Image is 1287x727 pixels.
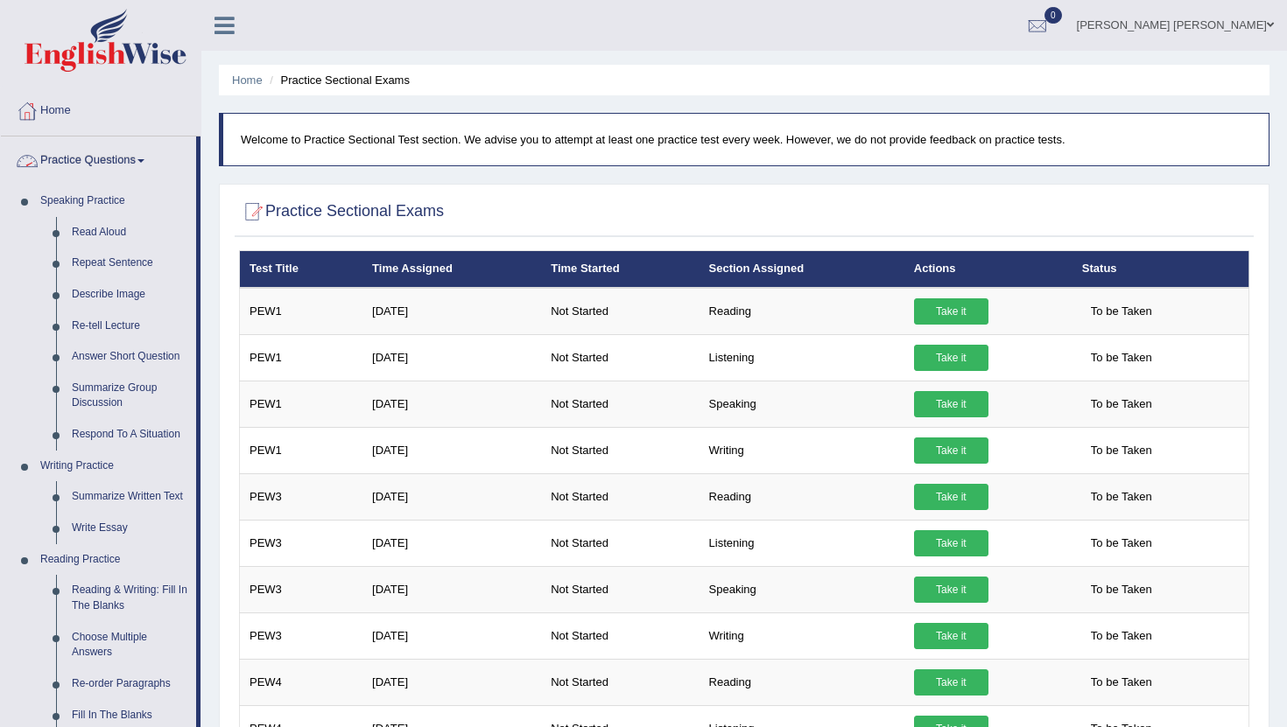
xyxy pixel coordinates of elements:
[541,520,699,566] td: Not Started
[541,381,699,427] td: Not Started
[64,311,196,342] a: Re-tell Lecture
[541,251,699,288] th: Time Started
[64,575,196,621] a: Reading & Writing: Fill In The Blanks
[700,288,904,335] td: Reading
[1082,669,1161,696] span: To be Taken
[362,427,541,473] td: [DATE]
[64,248,196,279] a: Repeat Sentence
[362,381,541,427] td: [DATE]
[1082,437,1161,464] span: To be Taken
[362,520,541,566] td: [DATE]
[240,251,363,288] th: Test Title
[64,279,196,311] a: Describe Image
[32,185,196,217] a: Speaking Practice
[541,473,699,520] td: Not Started
[1082,623,1161,649] span: To be Taken
[700,566,904,612] td: Speaking
[265,72,410,88] li: Practice Sectional Exams
[904,251,1072,288] th: Actions
[700,612,904,659] td: Writing
[64,513,196,544] a: Write Essay
[240,659,363,705] td: PEW4
[914,298,988,325] a: Take it
[1,136,196,180] a: Practice Questions
[240,520,363,566] td: PEW3
[541,566,699,612] td: Not Started
[240,473,363,520] td: PEW3
[240,288,363,335] td: PEW1
[914,530,988,556] a: Take it
[1082,391,1161,417] span: To be Taken
[240,427,363,473] td: PEW1
[914,391,988,417] a: Take it
[1082,345,1161,371] span: To be Taken
[1,87,200,130] a: Home
[362,566,541,612] td: [DATE]
[362,251,541,288] th: Time Assigned
[700,334,904,381] td: Listening
[32,451,196,482] a: Writing Practice
[541,659,699,705] td: Not Started
[362,473,541,520] td: [DATE]
[241,131,1251,148] p: Welcome to Practice Sectional Test section. We advise you to attempt at least one practice test e...
[1082,530,1161,556] span: To be Taken
[700,427,904,473] td: Writing
[700,381,904,427] td: Speaking
[541,612,699,659] td: Not Started
[64,481,196,513] a: Summarize Written Text
[1072,251,1249,288] th: Status
[240,381,363,427] td: PEW1
[362,612,541,659] td: [DATE]
[700,473,904,520] td: Reading
[1044,7,1062,24] span: 0
[700,520,904,566] td: Listening
[1082,484,1161,510] span: To be Taken
[64,419,196,451] a: Respond To A Situation
[700,251,904,288] th: Section Assigned
[362,659,541,705] td: [DATE]
[1082,577,1161,603] span: To be Taken
[362,288,541,335] td: [DATE]
[914,484,988,510] a: Take it
[239,199,444,225] h2: Practice Sectional Exams
[914,623,988,649] a: Take it
[64,217,196,248] a: Read Aloud
[914,345,988,371] a: Take it
[914,669,988,696] a: Take it
[232,73,263,87] a: Home
[914,437,988,464] a: Take it
[1082,298,1161,325] span: To be Taken
[240,612,363,659] td: PEW3
[240,566,363,612] td: PEW3
[32,544,196,576] a: Reading Practice
[362,334,541,381] td: [DATE]
[541,288,699,335] td: Not Started
[64,373,196,419] a: Summarize Group Discussion
[541,334,699,381] td: Not Started
[240,334,363,381] td: PEW1
[700,659,904,705] td: Reading
[64,341,196,373] a: Answer Short Question
[64,668,196,700] a: Re-order Paragraphs
[914,577,988,603] a: Take it
[64,622,196,668] a: Choose Multiple Answers
[541,427,699,473] td: Not Started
